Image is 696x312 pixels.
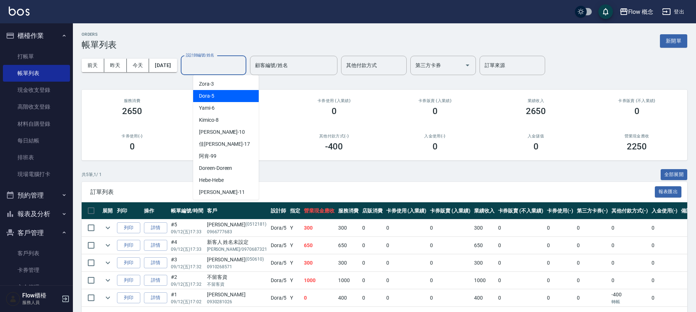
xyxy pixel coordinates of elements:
h2: 卡券販賣 (不入業績) [595,98,679,103]
a: 每日結帳 [3,132,70,149]
button: Open [462,59,473,71]
a: 現金收支登錄 [3,82,70,98]
p: (050610) [246,256,264,264]
td: 0 [384,237,429,254]
td: 300 [302,254,336,272]
img: Person [6,292,20,306]
span: [PERSON_NAME] -11 [199,188,245,196]
th: 業績收入 [472,202,496,219]
p: 09/12 (五) 17:02 [171,299,203,305]
img: Logo [9,7,30,16]
td: 0 [428,289,472,307]
span: 阿肯 -99 [199,152,216,160]
p: 0930281026 [207,299,267,305]
td: 1000 [472,272,496,289]
td: 0 [360,289,384,307]
td: 300 [472,219,496,237]
button: expand row [102,257,113,268]
div: [PERSON_NAME] [207,221,267,229]
div: [PERSON_NAME] [207,291,267,299]
th: 備註 [679,202,693,219]
button: 前天 [82,59,104,72]
td: 0 [360,272,384,289]
button: 列印 [117,292,140,304]
th: 營業現金應收 [302,202,336,219]
a: 入金管理 [3,279,70,296]
div: Flow 概念 [628,7,654,16]
h2: 第三方卡券(-) [191,134,275,139]
td: Dora /5 [269,219,289,237]
th: 指定 [288,202,302,219]
th: 店販消費 [360,202,384,219]
td: 0 [360,254,384,272]
td: 0 [545,254,575,272]
a: 帳單列表 [3,65,70,82]
td: 0 [650,272,680,289]
td: #3 [169,254,205,272]
div: [PERSON_NAME] [207,256,267,264]
button: expand row [102,240,113,251]
h3: 0 [332,106,337,116]
button: 新開單 [660,34,687,48]
td: 300 [302,219,336,237]
h2: 入金使用(-) [393,134,477,139]
td: 0 [575,272,610,289]
span: Doreen -Doreen [199,164,232,172]
td: 1000 [302,272,336,289]
td: 0 [545,219,575,237]
th: 操作 [142,202,169,219]
td: 400 [336,289,360,307]
span: Yami -6 [199,104,215,112]
p: 0910268571 [207,264,267,270]
p: 09/12 (五) 17:32 [171,281,203,288]
td: 300 [336,219,360,237]
td: 0 [360,237,384,254]
a: 新開單 [660,37,687,44]
td: 0 [610,272,650,289]
span: Zora -3 [199,80,214,88]
h3: 服務消費 [90,98,174,103]
a: 客戶列表 [3,245,70,262]
td: #2 [169,272,205,289]
a: 現場電腦打卡 [3,166,70,183]
th: 服務消費 [336,202,360,219]
td: 650 [336,237,360,254]
td: #5 [169,219,205,237]
td: 0 [545,237,575,254]
th: 列印 [115,202,142,219]
a: 排班表 [3,149,70,166]
th: 卡券使用(-) [545,202,575,219]
th: 設計師 [269,202,289,219]
td: Dora /5 [269,272,289,289]
a: 詳情 [144,275,167,286]
h3: 0 [130,141,135,152]
h3: 0 [634,106,640,116]
th: 第三方卡券(-) [575,202,610,219]
td: 0 [650,289,680,307]
th: 卡券販賣 (入業績) [428,202,472,219]
th: 帳單編號/時間 [169,202,205,219]
td: 0 [575,289,610,307]
td: 0 [496,272,545,289]
td: Y [288,272,302,289]
td: 0 [610,254,650,272]
td: 0 [302,289,336,307]
td: Dora /5 [269,254,289,272]
p: 轉帳 [611,299,648,305]
h3: 2650 [122,106,142,116]
td: Dora /5 [269,289,289,307]
button: 今天 [127,59,149,72]
h3: 帳單列表 [82,40,117,50]
div: 新客人 姓名未設定 [207,238,267,246]
td: 0 [650,254,680,272]
button: 列印 [117,275,140,286]
h2: 卡券販賣 (入業績) [393,98,477,103]
a: 高階收支登錄 [3,98,70,115]
span: 佳[PERSON_NAME] -17 [199,140,250,148]
td: Dora /5 [269,237,289,254]
td: 0 [650,219,680,237]
th: 入金使用(-) [650,202,680,219]
td: 400 [472,289,496,307]
button: Flow 概念 [617,4,657,19]
button: 全部展開 [661,169,688,180]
